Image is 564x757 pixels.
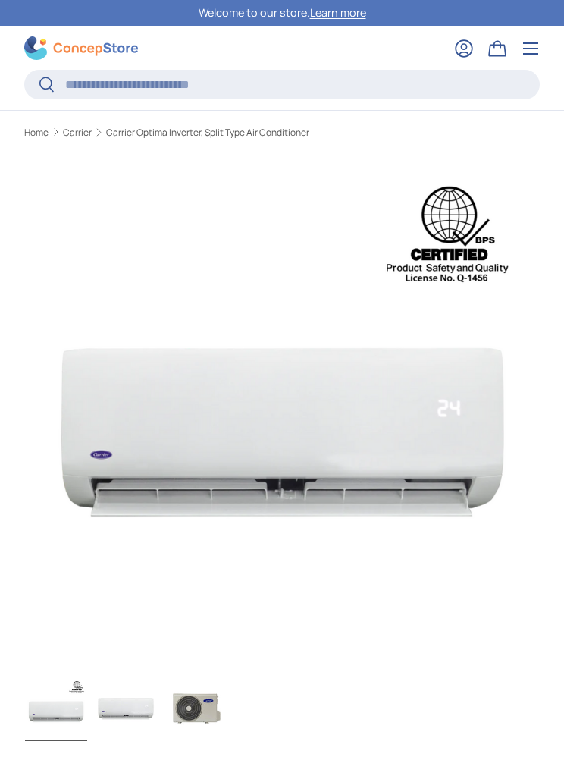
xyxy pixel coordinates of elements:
[95,677,157,741] img: carrier-optima-1.00hp-split-type-inverter-indoor-aircon-unit-full-view-concepstore
[24,36,138,60] img: ConcepStore
[24,126,540,140] nav: Breadcrumbs
[164,677,227,741] img: carrier-optima-1.00hp-split-type-inverter-outdoor-aircon-unit-full-view-concepstore
[106,128,309,137] a: Carrier Optima Inverter, Split Type Air Conditioner
[25,677,87,741] img: Carrier Optima Inverter, Split Type Air Conditioner
[199,5,366,21] p: Welcome to our store.
[63,128,92,137] a: Carrier
[310,5,366,20] a: Learn more
[24,128,49,137] a: Home
[25,155,539,670] img: Carrier Optima Inverter, Split Type Air Conditioner
[24,155,540,746] media-gallery: Gallery Viewer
